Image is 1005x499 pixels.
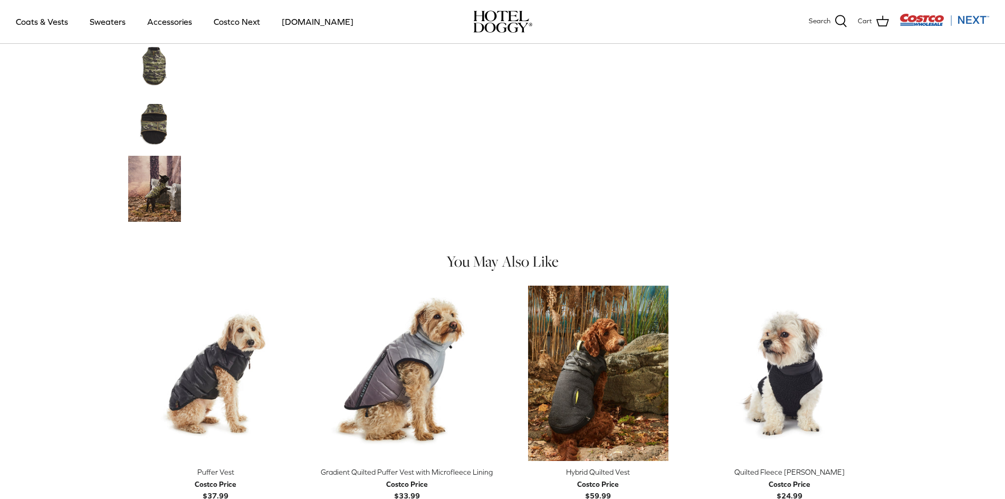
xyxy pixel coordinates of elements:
[702,466,877,478] div: Quilted Fleece [PERSON_NAME]
[899,13,989,26] img: Costco Next
[128,40,181,92] a: Thumbnail Link
[272,4,363,40] a: [DOMAIN_NAME]
[195,478,236,490] div: Costco Price
[809,16,830,27] span: Search
[473,11,532,33] img: hoteldoggycom
[511,286,686,462] a: Hybrid Quilted Vest
[769,478,810,490] div: Costco Price
[809,15,847,29] a: Search
[473,11,532,33] a: hoteldoggy.com hoteldoggycom
[577,478,619,490] div: Costco Price
[128,286,304,462] a: Puffer Vest
[319,466,495,478] div: Gradient Quilted Puffer Vest with Microfleece Lining
[858,15,889,29] a: Cart
[128,466,304,478] div: Puffer Vest
[204,4,270,40] a: Costco Next
[511,466,686,478] div: Hybrid Quilted Vest
[128,98,181,150] a: Thumbnail Link
[138,4,202,40] a: Accessories
[6,4,78,40] a: Coats & Vests
[702,286,877,462] a: Quilted Fleece Melton Vest
[80,4,135,40] a: Sweaters
[899,20,989,28] a: Visit Costco Next
[386,478,428,490] div: Costco Price
[128,156,181,222] a: Thumbnail Link
[858,16,872,27] span: Cart
[128,253,877,270] h4: You May Also Like
[319,286,495,462] a: Gradient Quilted Puffer Vest with Microfleece Lining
